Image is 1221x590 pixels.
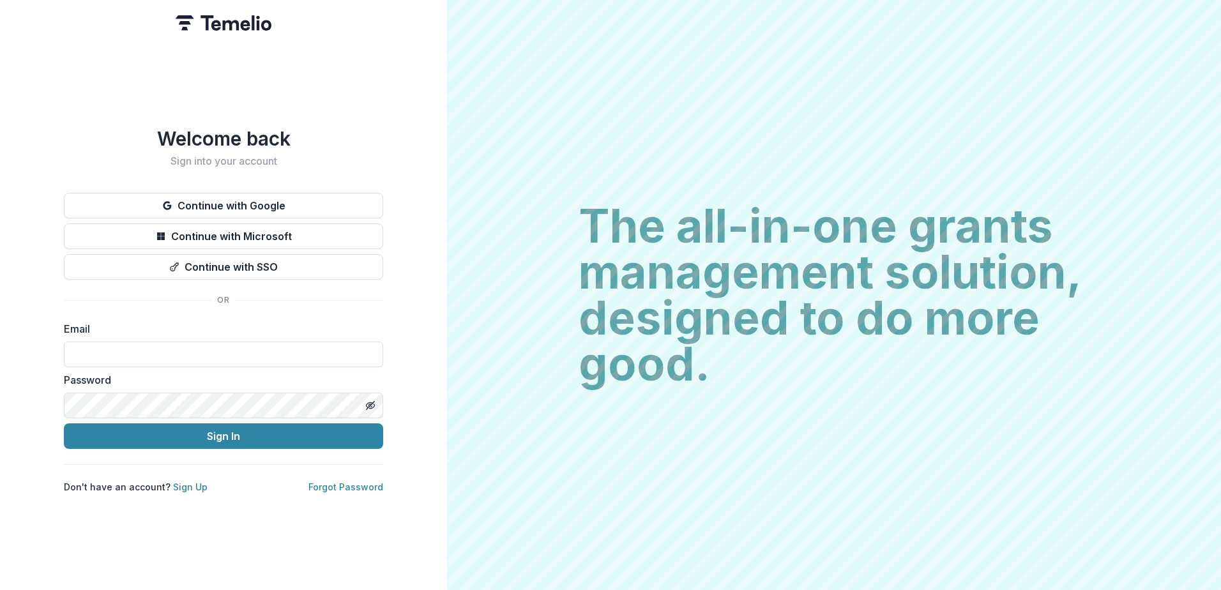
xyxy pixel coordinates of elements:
a: Forgot Password [308,481,383,492]
h2: Sign into your account [64,155,383,167]
h1: Welcome back [64,127,383,150]
label: Email [64,321,375,337]
button: Continue with Google [64,193,383,218]
img: Temelio [176,15,271,31]
p: Don't have an account? [64,480,208,494]
button: Toggle password visibility [360,395,381,416]
button: Continue with SSO [64,254,383,280]
a: Sign Up [173,481,208,492]
button: Sign In [64,423,383,449]
label: Password [64,372,375,388]
button: Continue with Microsoft [64,223,383,249]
